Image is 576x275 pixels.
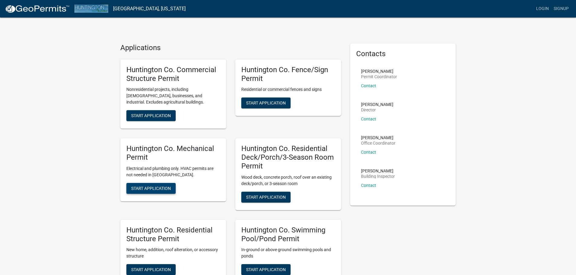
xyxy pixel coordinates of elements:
[126,226,220,243] h5: Huntington Co. Residential Structure Permit
[241,66,335,83] h5: Huntington Co. Fence/Sign Permit
[126,165,220,178] p: Electrical and plumbing only. HVAC permits are not needed in [GEOGRAPHIC_DATA].
[361,174,395,178] p: Building Inspector
[534,3,551,14] a: Login
[126,86,220,105] p: Nonresidential projects, including [DEMOGRAPHIC_DATA], businesses, and industrial. Excludes agric...
[126,183,176,194] button: Start Application
[241,264,291,275] button: Start Application
[241,226,335,243] h5: Huntington Co. Swimming Pool/Pond Permit
[126,247,220,259] p: New home, addition, roof alteration, or accessory structure
[356,50,450,58] h5: Contacts
[113,4,186,14] a: [GEOGRAPHIC_DATA], [US_STATE]
[361,150,376,155] a: Contact
[131,186,171,190] span: Start Application
[361,108,393,112] p: Director
[241,174,335,187] p: Wood deck, concrete porch, roof over an existing deck/porch, or 3-season room
[131,113,171,118] span: Start Application
[361,75,397,79] p: Permit Coordinator
[361,169,395,173] p: [PERSON_NAME]
[131,267,171,272] span: Start Application
[361,83,376,88] a: Contact
[241,192,291,203] button: Start Application
[361,136,395,140] p: [PERSON_NAME]
[361,102,393,107] p: [PERSON_NAME]
[361,183,376,188] a: Contact
[126,144,220,162] h5: Huntington Co. Mechanical Permit
[241,98,291,108] button: Start Application
[126,264,176,275] button: Start Application
[120,43,341,52] h4: Applications
[241,86,335,93] p: Residential or commercial fences and signs
[241,247,335,259] p: In-ground or above ground swimming pools and ponds
[246,267,286,272] span: Start Application
[74,5,108,13] img: Huntington County, Indiana
[241,144,335,170] h5: Huntington Co. Residential Deck/Porch/3-Season Room Permit
[361,141,395,145] p: Office Coordinator
[246,101,286,105] span: Start Application
[551,3,571,14] a: Signup
[246,194,286,199] span: Start Application
[126,66,220,83] h5: Huntington Co. Commercial Structure Permit
[126,110,176,121] button: Start Application
[361,69,397,73] p: [PERSON_NAME]
[361,117,376,121] a: Contact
